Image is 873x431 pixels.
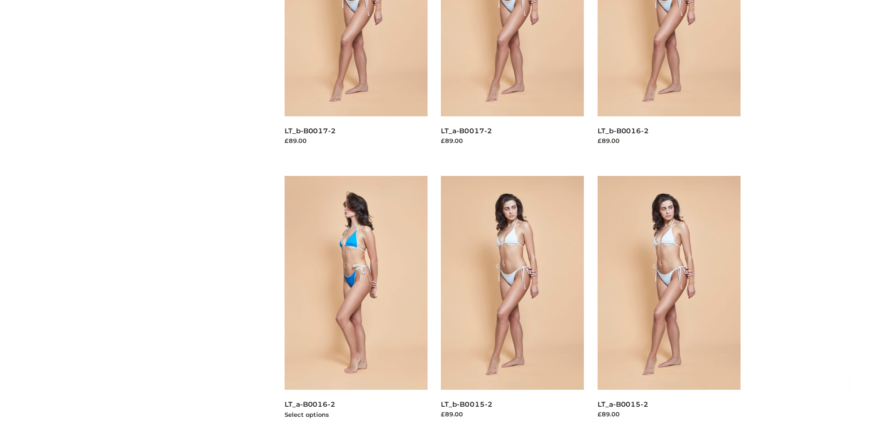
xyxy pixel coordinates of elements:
[441,126,492,135] a: LT_a-B0017-2
[441,409,584,419] div: £89.00
[285,126,336,135] a: LT_b-B0017-2
[598,126,649,135] a: LT_b-B0016-2
[441,400,492,409] a: LT_b-B0015-2
[441,136,584,145] div: £89.00
[598,400,648,409] a: LT_a-B0015-2
[285,400,335,409] a: LT_a-B0016-2
[598,136,741,145] div: £89.00
[285,136,428,145] div: £89.00
[285,411,329,418] a: Select options
[839,369,862,392] span: Back to top
[598,409,741,419] div: £89.00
